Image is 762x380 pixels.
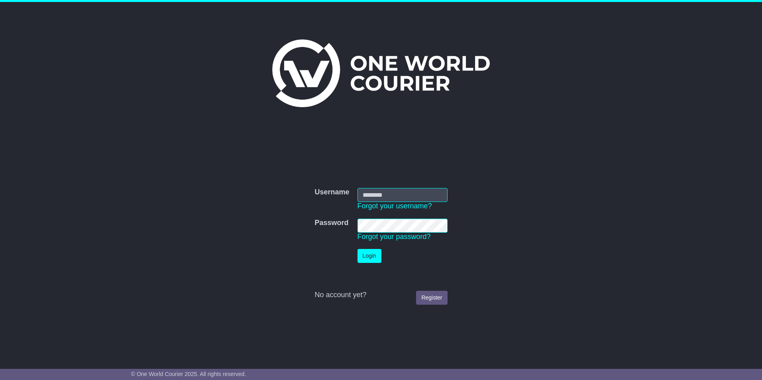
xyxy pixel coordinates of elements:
div: No account yet? [314,291,447,300]
a: Forgot your username? [357,202,432,210]
label: Username [314,188,349,197]
img: One World [272,39,490,107]
button: Login [357,249,381,263]
a: Register [416,291,447,305]
span: © One World Courier 2025. All rights reserved. [131,371,246,377]
label: Password [314,219,348,227]
a: Forgot your password? [357,233,431,241]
